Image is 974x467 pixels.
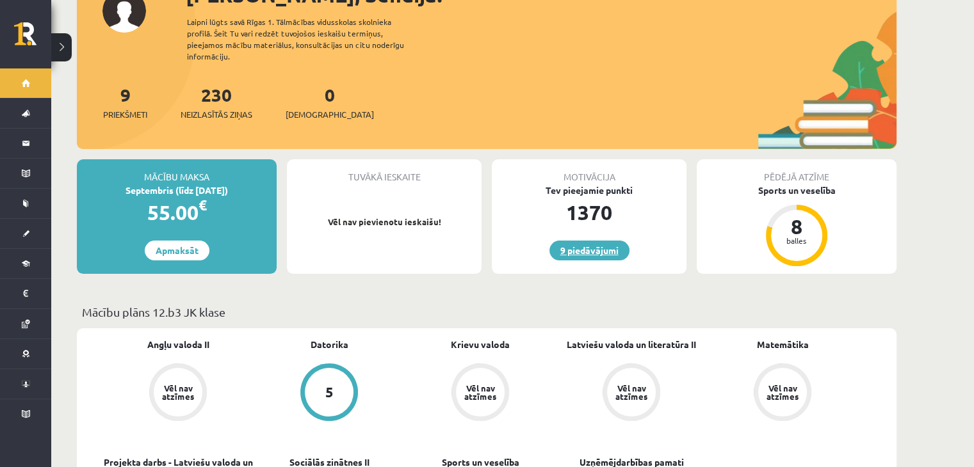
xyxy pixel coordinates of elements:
[160,384,196,400] div: Vēl nav atzīmes
[102,363,254,423] a: Vēl nav atzīmes
[77,184,277,197] div: Septembris (līdz [DATE])
[286,83,374,121] a: 0[DEMOGRAPHIC_DATA]
[187,16,426,62] div: Laipni lūgts savā Rīgas 1. Tālmācības vidusskolas skolnieka profilā. Šeit Tu vari redzēt tuvojošo...
[77,197,277,228] div: 55.00
[145,241,209,260] a: Apmaksāt
[147,338,209,351] a: Angļu valoda II
[287,159,482,184] div: Tuvākā ieskaite
[492,197,686,228] div: 1370
[293,216,475,228] p: Vēl nav pievienotu ieskaišu!
[462,384,498,400] div: Vēl nav atzīmes
[311,338,348,351] a: Datorika
[777,237,816,244] div: balles
[567,338,696,351] a: Latviešu valoda un literatūra II
[697,159,897,184] div: Pēdējā atzīme
[77,159,277,184] div: Mācību maksa
[492,184,686,197] div: Tev pieejamie punkti
[405,363,556,423] a: Vēl nav atzīmes
[181,108,252,121] span: Neizlasītās ziņas
[492,159,686,184] div: Motivācija
[82,303,891,321] p: Mācību plāns 12.b3 JK klase
[325,385,334,399] div: 5
[613,384,649,400] div: Vēl nav atzīmes
[199,196,207,214] span: €
[757,338,809,351] a: Matemātika
[181,83,252,121] a: 230Neizlasītās ziņas
[697,184,897,197] div: Sports un veselība
[777,216,816,237] div: 8
[254,363,405,423] a: 5
[549,241,629,260] a: 9 piedāvājumi
[451,338,510,351] a: Krievu valoda
[286,108,374,121] span: [DEMOGRAPHIC_DATA]
[765,384,800,400] div: Vēl nav atzīmes
[707,363,858,423] a: Vēl nav atzīmes
[697,184,897,268] a: Sports un veselība 8 balles
[14,22,51,54] a: Rīgas 1. Tālmācības vidusskola
[556,363,707,423] a: Vēl nav atzīmes
[103,108,147,121] span: Priekšmeti
[103,83,147,121] a: 9Priekšmeti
